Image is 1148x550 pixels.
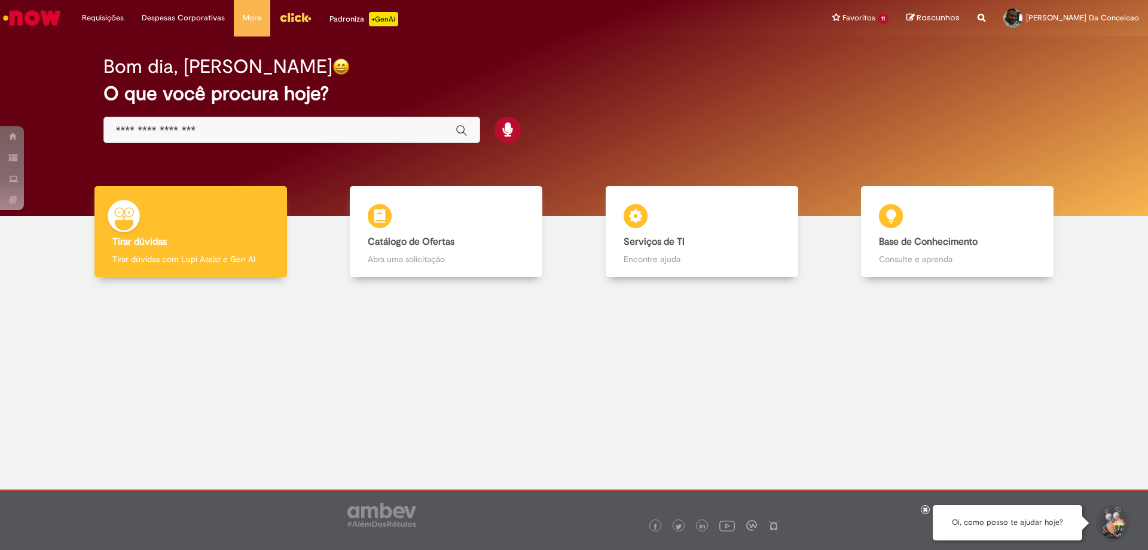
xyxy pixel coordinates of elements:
img: ServiceNow [1,6,63,30]
p: Encontre ajuda [624,253,780,265]
a: Tirar dúvidas Tirar dúvidas com Lupi Assist e Gen Ai [63,186,319,278]
img: logo_footer_workplace.png [746,520,757,531]
img: logo_footer_youtube.png [719,518,735,533]
h2: O que você procura hoje? [103,83,1045,104]
span: Despesas Corporativas [142,12,225,24]
b: Catálogo de Ofertas [368,236,454,248]
h2: Bom dia, [PERSON_NAME] [103,56,332,77]
span: More [243,12,261,24]
div: Padroniza [329,12,398,26]
span: [PERSON_NAME] Da Conceicao [1026,13,1139,23]
a: Base de Conhecimento Consulte e aprenda [830,186,1086,278]
img: logo_footer_facebook.png [652,524,658,530]
b: Tirar dúvidas [112,236,167,248]
img: logo_footer_twitter.png [676,524,682,530]
a: Serviços de TI Encontre ajuda [574,186,830,278]
img: logo_footer_linkedin.png [700,523,706,530]
span: Favoritos [842,12,875,24]
img: logo_footer_ambev_rotulo_gray.png [347,503,416,527]
p: Abra uma solicitação [368,253,524,265]
p: +GenAi [369,12,398,26]
img: happy-face.png [332,58,350,75]
span: Requisições [82,12,124,24]
a: Catálogo de Ofertas Abra uma solicitação [319,186,575,278]
img: logo_footer_naosei.png [768,520,779,531]
b: Base de Conhecimento [879,236,978,248]
a: Rascunhos [906,13,960,24]
img: click_logo_yellow_360x200.png [279,8,312,26]
button: Iniciar Conversa de Suporte [1094,505,1130,541]
p: Tirar dúvidas com Lupi Assist e Gen Ai [112,253,269,265]
div: Oi, como posso te ajudar hoje? [933,505,1082,540]
span: 11 [878,14,889,24]
span: Rascunhos [917,12,960,23]
b: Serviços de TI [624,236,685,248]
p: Consulte e aprenda [879,253,1036,265]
